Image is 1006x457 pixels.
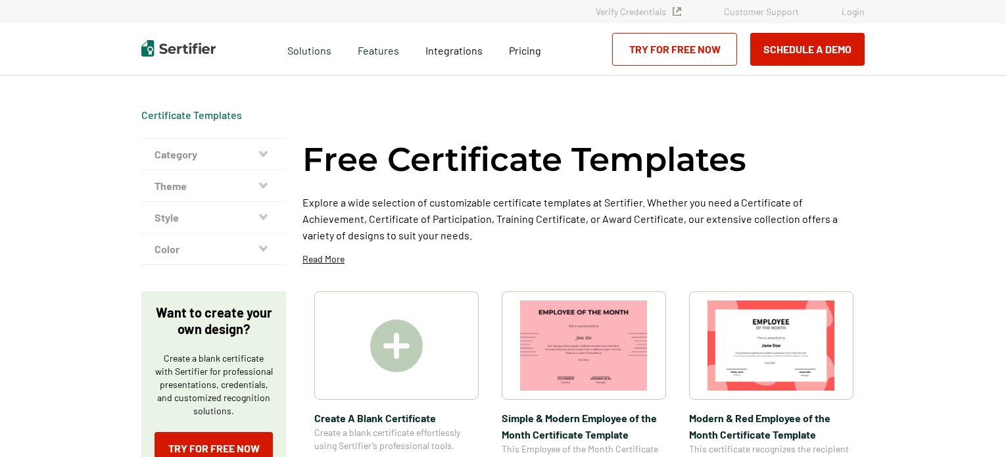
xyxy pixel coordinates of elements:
button: Theme [141,170,286,202]
img: Simple & Modern Employee of the Month Certificate Template [520,301,648,391]
span: Create A Blank Certificate [314,410,479,426]
h1: Free Certificate Templates [302,138,746,181]
button: Color [141,233,286,265]
span: Simple & Modern Employee of the Month Certificate Template [502,410,666,443]
span: Features [358,41,399,57]
span: Integrations [425,44,483,57]
img: Modern & Red Employee of the Month Certificate Template [707,301,835,391]
img: Verified [673,7,681,16]
button: Style [141,202,286,233]
span: Solutions [287,41,331,57]
img: Sertifier | Digital Credentialing Platform [141,40,216,57]
span: Certificate Templates [141,108,242,122]
a: Try for Free Now [612,33,737,66]
a: Pricing [509,41,541,57]
div: Breadcrumb [141,108,242,122]
a: Verify Credentials [596,6,681,17]
a: Customer Support [724,6,799,17]
p: Read More [302,253,345,266]
button: Category [141,139,286,170]
a: Login [842,6,865,17]
p: Want to create your own design? [155,304,273,337]
span: Modern & Red Employee of the Month Certificate Template [689,410,853,443]
a: Integrations [425,41,483,57]
p: Explore a wide selection of customizable certificate templates at Sertifier. Whether you need a C... [302,194,865,243]
span: Pricing [509,44,541,57]
span: Create a blank certificate effortlessly using Sertifier’s professional tools. [314,426,479,452]
p: Create a blank certificate with Sertifier for professional presentations, credentials, and custom... [155,352,273,418]
a: Certificate Templates [141,108,242,121]
img: Create A Blank Certificate [370,320,423,372]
